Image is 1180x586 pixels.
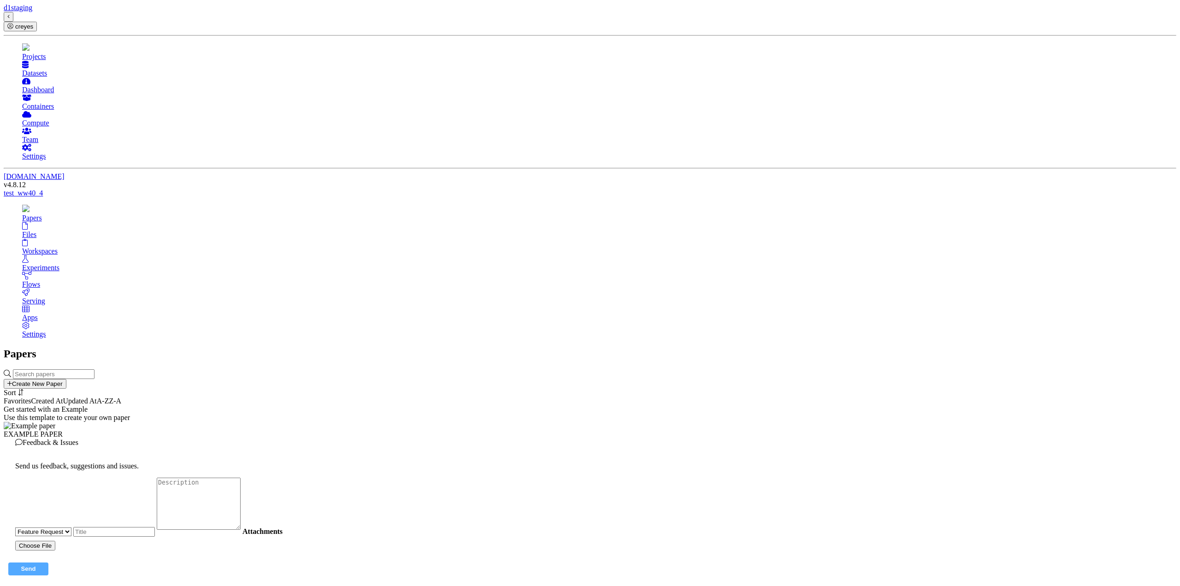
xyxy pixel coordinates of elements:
input: Title [73,527,155,537]
span: v4.8.12 [4,181,26,189]
img: projects-active-icon-e44aed6b93ccbe57313015853d9ab5a8.svg [22,43,29,51]
div: Create New Paper [7,380,63,387]
a: Serving [22,289,1176,305]
a: Team [22,127,1176,144]
a: Containers [22,94,1176,111]
div: Apps [22,314,1176,322]
a: [DOMAIN_NAME] [4,172,65,180]
a: Experiments [22,255,1176,272]
div: Datasets [22,69,1176,77]
span: Created At [31,397,63,405]
div: Flows [22,280,1176,289]
span: Z-A [109,397,121,405]
span: creyes [15,23,33,30]
div: Serving [22,297,1176,305]
div: Team [22,136,1176,144]
a: Papers [22,206,1176,222]
input: Send [8,562,48,575]
div: Dashboard [22,86,1176,94]
img: Example paper [4,422,55,430]
div: Workspaces [22,247,1176,255]
a: Settings [22,144,1176,160]
a: Settings [22,322,1176,338]
a: test_ww40_4 [4,189,43,197]
a: Datasets [22,61,1176,77]
a: Dashboard [22,77,1176,94]
div: Compute [22,119,1176,127]
div: Use this template to create your own paper [4,414,1176,422]
button: creyes [4,22,37,31]
div: Projects [22,53,1176,61]
div: Experiments [22,264,1176,272]
span: A-Z [97,397,109,405]
p: Send us feedback, suggestions and issues. [15,462,1165,470]
div: Settings [22,152,1176,160]
div: Papers [22,214,1176,222]
div: Containers [22,102,1176,111]
span: Updated At [63,397,96,405]
strong: Attachments [242,527,283,535]
input: Search papers [13,369,94,379]
img: table-tree-e38db8d7ef68b61d64b0734c0857e350.svg [22,205,29,212]
a: Projects [22,44,1176,61]
a: d1staging [4,4,32,12]
div: EXAMPLE PAPER [4,422,1176,438]
a: Compute [22,111,1176,127]
span: Sort [4,389,16,397]
div: Files [22,231,1176,239]
a: Files [22,222,1176,239]
a: Workspaces [22,239,1176,255]
a: Apps [22,305,1176,322]
a: Flows [22,272,1176,289]
a: Get started with an Example [4,405,88,413]
span: Favorites [4,397,31,405]
button: Create New Paper [4,379,66,389]
div: Settings [22,330,1176,338]
div: Feedback & Issues [4,438,1176,447]
h2: Papers [4,348,1176,360]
